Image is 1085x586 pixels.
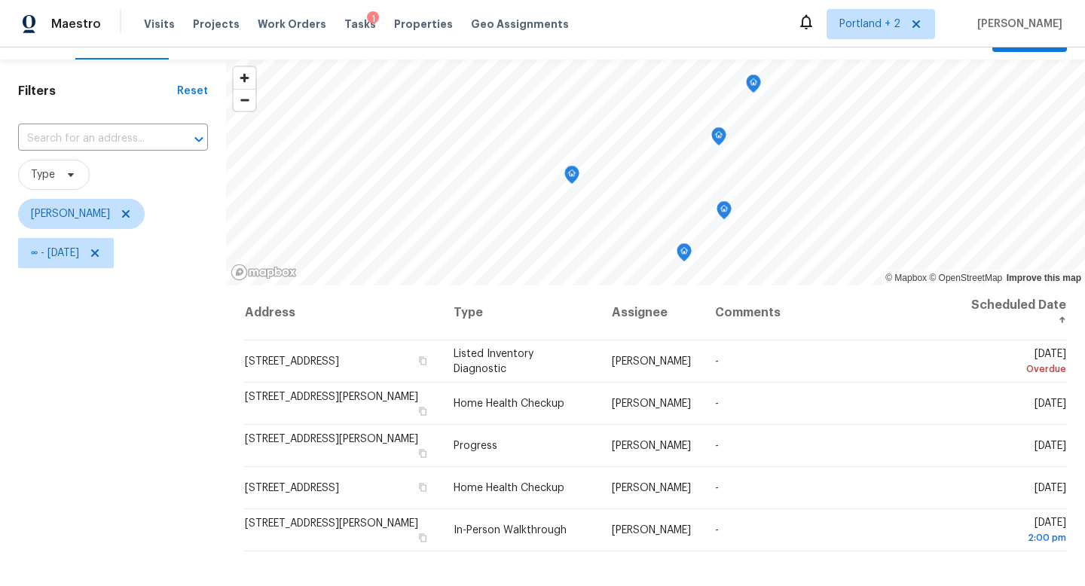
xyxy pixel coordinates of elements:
[244,285,442,340] th: Address
[416,481,429,494] button: Copy Address
[394,17,453,32] span: Properties
[234,89,255,111] button: Zoom out
[245,356,339,367] span: [STREET_ADDRESS]
[454,525,567,536] span: In-Person Walkthrough
[564,166,579,189] div: Map marker
[234,67,255,89] button: Zoom in
[416,404,429,418] button: Copy Address
[234,90,255,111] span: Zoom out
[961,349,1066,377] span: [DATE]
[416,354,429,368] button: Copy Address
[715,356,719,367] span: -
[715,398,719,409] span: -
[442,285,600,340] th: Type
[746,75,761,98] div: Map marker
[454,483,564,493] span: Home Health Checkup
[144,17,175,32] span: Visits
[1035,441,1066,451] span: [DATE]
[245,434,418,444] span: [STREET_ADDRESS][PERSON_NAME]
[245,483,339,493] span: [STREET_ADDRESS]
[961,517,1066,545] span: [DATE]
[416,531,429,545] button: Copy Address
[31,206,110,221] span: [PERSON_NAME]
[961,362,1066,377] div: Overdue
[258,17,326,32] span: Work Orders
[177,84,208,99] div: Reset
[454,349,533,374] span: Listed Inventory Diagnostic
[18,127,166,151] input: Search for an address...
[245,392,418,402] span: [STREET_ADDRESS][PERSON_NAME]
[885,273,927,283] a: Mapbox
[839,17,900,32] span: Portland + 2
[612,525,691,536] span: [PERSON_NAME]
[1035,398,1066,409] span: [DATE]
[471,17,569,32] span: Geo Assignments
[717,201,732,224] div: Map marker
[715,525,719,536] span: -
[454,398,564,409] span: Home Health Checkup
[31,246,79,261] span: ∞ - [DATE]
[226,60,1085,285] canvas: Map
[949,285,1067,340] th: Scheduled Date ↑
[677,243,692,267] div: Map marker
[454,441,497,451] span: Progress
[188,129,209,150] button: Open
[612,483,691,493] span: [PERSON_NAME]
[715,483,719,493] span: -
[600,285,703,340] th: Assignee
[612,441,691,451] span: [PERSON_NAME]
[367,11,379,26] div: 1
[231,264,297,281] a: Mapbox homepage
[344,19,376,29] span: Tasks
[31,167,55,182] span: Type
[193,17,240,32] span: Projects
[929,273,1002,283] a: OpenStreetMap
[612,398,691,409] span: [PERSON_NAME]
[1035,483,1066,493] span: [DATE]
[703,285,950,340] th: Comments
[18,84,177,99] h1: Filters
[416,447,429,460] button: Copy Address
[711,127,726,151] div: Map marker
[51,17,101,32] span: Maestro
[245,518,418,529] span: [STREET_ADDRESS][PERSON_NAME]
[961,530,1066,545] div: 2:00 pm
[715,441,719,451] span: -
[612,356,691,367] span: [PERSON_NAME]
[971,17,1062,32] span: [PERSON_NAME]
[1007,273,1081,283] a: Improve this map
